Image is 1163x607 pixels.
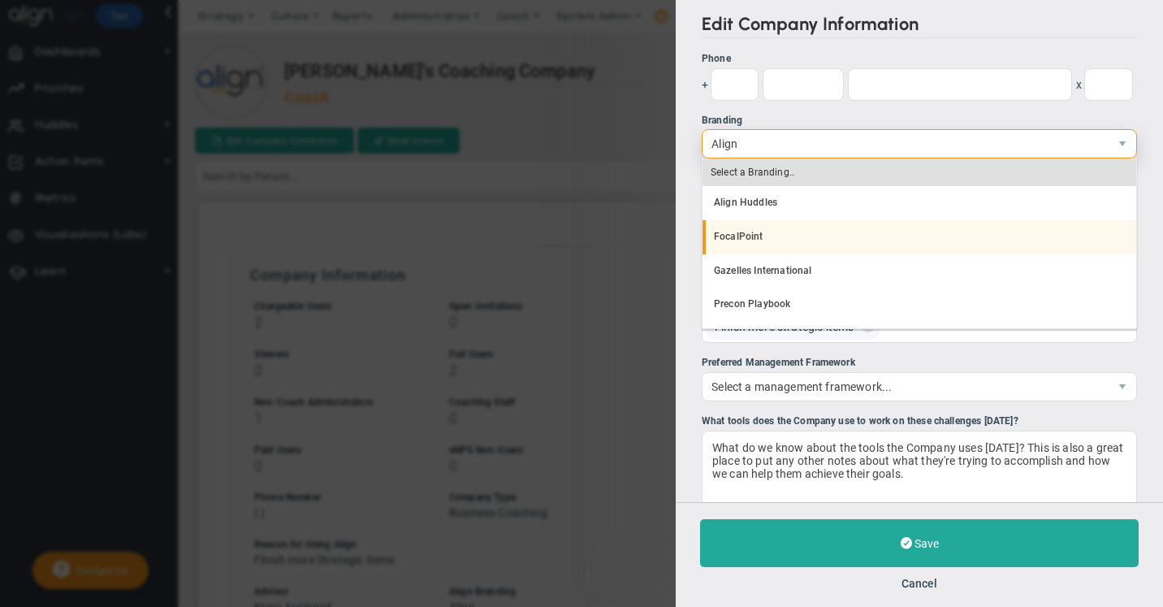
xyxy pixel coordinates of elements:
div: Phone [702,51,1137,67]
li: Align Huddles [703,186,1136,220]
input: Phone + x [1084,68,1133,101]
div: Select a Branding.. [703,159,1136,187]
div: Branding [702,113,1137,128]
h2: Edit Company Information [702,13,1137,38]
span: x [1076,68,1082,101]
span: select [1109,130,1136,158]
span: Align [703,130,1109,158]
div: What tools does the Company use to work on these challenges [DATE]? [702,414,1137,429]
button: Cancel [901,577,937,590]
li: Gazelles International [703,254,1136,288]
div: Preferred Management Framework [702,355,1137,371]
span: + [702,68,708,101]
span: select [1109,373,1136,401]
span: Select a management framework... [703,373,1109,401]
li: Scaling Up [703,322,1136,356]
input: Phone + x [711,68,759,101]
li: FocalPoint [703,220,1136,254]
li: Precon Playbook [703,288,1136,322]
button: Save [700,519,1139,567]
input: Phone + x [763,68,844,101]
div: What do we know about the tools the Company uses [DATE]? This is also a great place to put any ot... [702,431,1137,553]
input: Phone + x [848,68,1072,101]
span: Save [914,537,939,550]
